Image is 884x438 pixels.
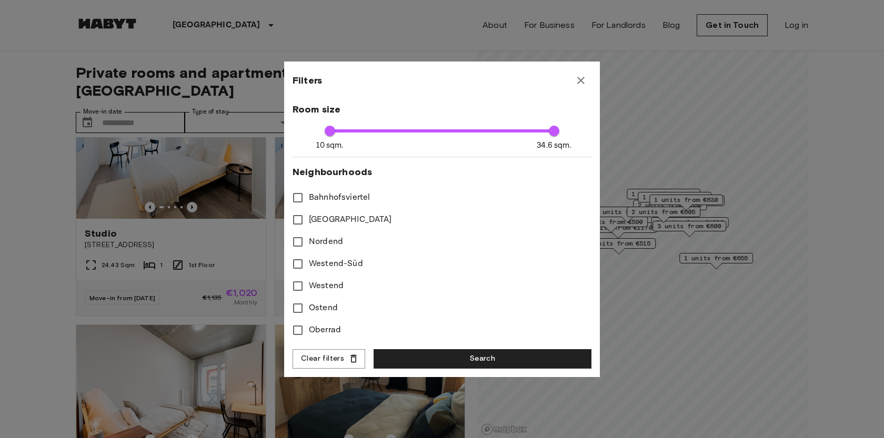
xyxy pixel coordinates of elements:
[293,349,365,369] button: Clear filters
[537,140,571,151] span: 34.6 sqm.
[309,213,392,226] span: [GEOGRAPHIC_DATA]
[309,191,370,204] span: Bahnhofsviertel
[309,236,343,248] span: Nordend
[293,166,591,178] span: Neighbourhoods
[309,258,363,270] span: Westend-Süd
[316,140,343,151] span: 10 sqm.
[309,280,344,292] span: Westend
[293,103,591,116] span: Room size
[374,349,591,369] button: Search
[309,324,341,337] span: Oberrad
[293,74,322,87] span: Filters
[309,302,338,314] span: Ostend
